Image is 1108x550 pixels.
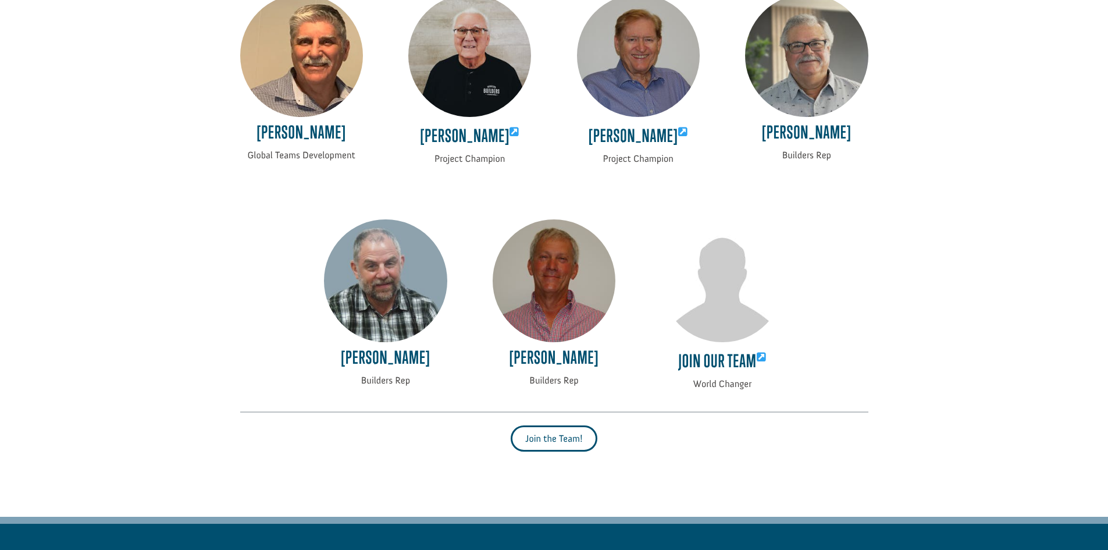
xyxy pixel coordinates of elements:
[324,219,447,342] img: Gerald D'Ambrosio
[745,122,868,148] h4: [PERSON_NAME]
[27,36,139,44] strong: Builders International: Foundation
[324,374,447,388] p: Builders Rep
[240,122,363,148] h4: [PERSON_NAME]
[21,47,29,55] img: US.png
[31,47,116,55] span: Nixa , [GEOGRAPHIC_DATA]
[21,12,160,35] div: [PERSON_NAME] donated $100
[661,377,783,392] p: World Changer
[240,148,363,163] p: Global Teams Development
[577,152,700,166] p: Project Champion
[577,122,700,152] h4: [PERSON_NAME]
[661,347,783,377] h4: Join Our Team
[165,23,216,44] button: Donate
[745,148,868,163] p: Builders Rep
[324,347,447,374] h4: [PERSON_NAME]
[408,122,531,152] h4: [PERSON_NAME]
[511,425,597,452] a: Join the Team!
[21,24,30,34] img: emoji thumbsUp
[493,219,615,342] img: Dan Sparling
[21,36,160,44] div: to
[661,219,783,342] img: Join Our Team
[493,347,615,374] h4: [PERSON_NAME]
[493,374,615,388] p: Builders Rep
[408,152,531,166] p: Project Champion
